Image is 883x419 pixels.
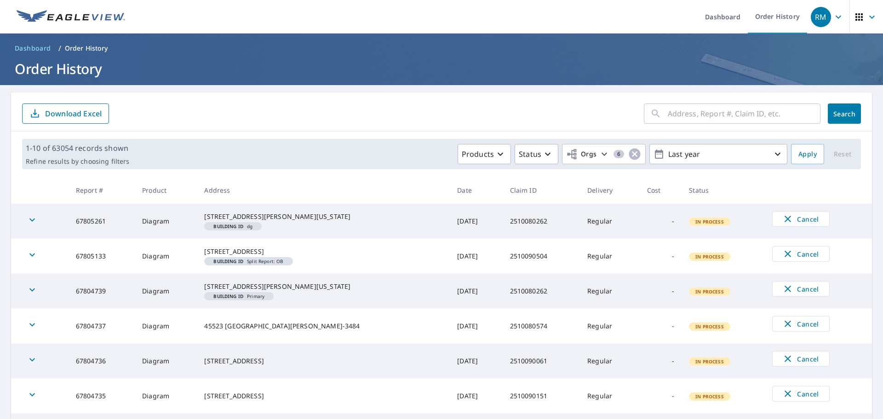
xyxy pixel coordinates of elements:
td: - [640,309,682,344]
td: - [640,379,682,413]
td: Regular [580,379,640,413]
span: Primary [208,294,270,298]
td: Diagram [135,379,197,413]
td: [DATE] [450,344,502,379]
span: Cancel [782,353,820,364]
a: Dashboard [11,41,55,56]
li: / [58,43,61,54]
p: Order History [65,44,108,53]
th: Report # [69,177,135,204]
span: In Process [690,323,729,330]
span: 6 [614,151,624,157]
div: [STREET_ADDRESS][PERSON_NAME][US_STATE] [204,282,442,291]
td: - [640,204,682,239]
span: In Process [690,253,729,260]
th: Cost [640,177,682,204]
td: - [640,274,682,309]
span: Split Report: OB [208,259,289,264]
span: Cancel [782,213,820,224]
div: [STREET_ADDRESS][PERSON_NAME][US_STATE] [204,212,442,221]
span: In Process [690,393,729,400]
td: [DATE] [450,309,502,344]
td: 67805133 [69,239,135,274]
td: Diagram [135,274,197,309]
span: Cancel [782,388,820,399]
span: Apply [798,149,817,160]
th: Status [682,177,764,204]
em: Building ID [213,294,243,298]
th: Address [197,177,450,204]
div: 45523 [GEOGRAPHIC_DATA][PERSON_NAME]-3484 [204,321,442,331]
em: Building ID [213,259,243,264]
button: Cancel [772,316,830,332]
div: [STREET_ADDRESS] [204,356,442,366]
td: 2510090504 [503,239,580,274]
img: EV Logo [17,10,125,24]
span: In Process [690,358,729,365]
p: Status [519,149,541,160]
td: [DATE] [450,204,502,239]
td: 67804737 [69,309,135,344]
input: Address, Report #, Claim ID, etc. [668,101,820,126]
p: 1-10 of 63054 records shown [26,143,129,154]
td: 67804739 [69,274,135,309]
button: Cancel [772,351,830,367]
td: Diagram [135,309,197,344]
nav: breadcrumb [11,41,872,56]
button: Orgs6 [562,144,646,164]
td: Regular [580,239,640,274]
p: Download Excel [45,109,102,119]
span: Cancel [782,283,820,294]
em: Building ID [213,224,243,229]
th: Claim ID [503,177,580,204]
span: In Process [690,288,729,295]
button: Search [828,103,861,124]
button: Apply [791,144,824,164]
button: Cancel [772,246,830,262]
button: Status [515,144,558,164]
td: [DATE] [450,274,502,309]
td: 2510080574 [503,309,580,344]
h1: Order History [11,59,872,78]
th: Product [135,177,197,204]
p: Refine results by choosing filters [26,157,129,166]
td: 67804735 [69,379,135,413]
td: 2510090151 [503,379,580,413]
td: - [640,239,682,274]
div: [STREET_ADDRESS] [204,247,442,256]
td: - [640,344,682,379]
td: [DATE] [450,239,502,274]
td: Diagram [135,344,197,379]
button: Cancel [772,386,830,402]
button: Download Excel [22,103,109,124]
th: Delivery [580,177,640,204]
button: Cancel [772,281,830,297]
div: RM [811,7,831,27]
td: [DATE] [450,379,502,413]
td: 2510080262 [503,204,580,239]
span: Orgs [566,149,597,160]
button: Cancel [772,211,830,227]
span: Cancel [782,318,820,329]
div: [STREET_ADDRESS] [204,391,442,401]
td: Regular [580,274,640,309]
td: 67805261 [69,204,135,239]
td: Regular [580,344,640,379]
td: 2510090061 [503,344,580,379]
td: 2510080262 [503,274,580,309]
p: Products [462,149,494,160]
td: 67804736 [69,344,135,379]
th: Date [450,177,502,204]
td: Diagram [135,204,197,239]
span: dg [208,224,258,229]
button: Products [458,144,511,164]
button: Last year [649,144,787,164]
td: Diagram [135,239,197,274]
span: Cancel [782,248,820,259]
td: Regular [580,204,640,239]
p: Last year [665,146,772,162]
span: In Process [690,218,729,225]
span: Search [835,109,854,118]
span: Dashboard [15,44,51,53]
td: Regular [580,309,640,344]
